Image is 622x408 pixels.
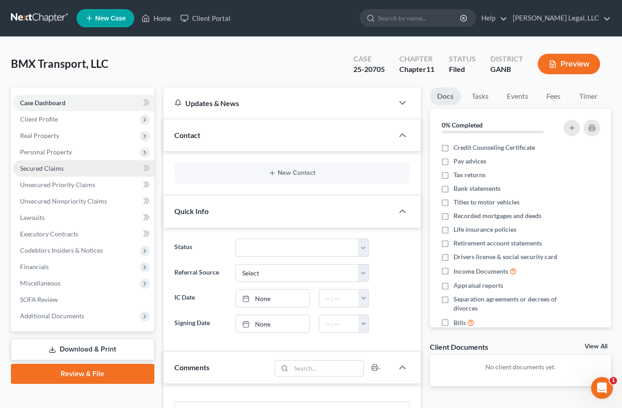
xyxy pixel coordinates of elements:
[20,230,78,238] span: Executory Contracts
[454,170,485,179] span: Tax returns
[11,339,154,360] a: Download & Print
[426,65,434,73] span: 11
[490,64,523,75] div: GANB
[13,95,154,111] a: Case Dashboard
[13,177,154,193] a: Unsecured Priority Claims
[20,246,103,254] span: Codebtors Insiders & Notices
[13,291,154,308] a: SOFA Review
[174,363,209,372] span: Comments
[610,377,617,384] span: 1
[174,207,209,215] span: Quick Info
[13,226,154,242] a: Executory Contracts
[236,290,309,307] a: None
[454,295,558,313] span: Separation agreements or decrees of divorces
[13,193,154,209] a: Unsecured Nonpriority Claims
[454,157,486,166] span: Pay advices
[430,87,461,105] a: Docs
[170,289,231,307] label: IC Date
[319,290,359,307] input: -- : --
[490,54,523,64] div: District
[13,209,154,226] a: Lawsuits
[454,225,516,234] span: Life insurance policies
[95,15,126,22] span: New Case
[430,342,488,352] div: Client Documents
[454,143,535,152] span: Credit Counseling Certificate
[399,64,434,75] div: Chapter
[538,54,600,74] button: Preview
[170,264,231,282] label: Referral Source
[170,315,231,333] label: Signing Date
[182,169,403,177] button: New Contact
[477,10,507,26] a: Help
[353,64,385,75] div: 25-20705
[591,377,613,399] iframe: Intercom live chat
[20,115,58,123] span: Client Profile
[170,239,231,257] label: Status
[399,54,434,64] div: Chapter
[454,198,520,207] span: Titles to motor vehicles
[572,87,605,105] a: Timer
[174,131,200,139] span: Contact
[20,296,58,303] span: SOFA Review
[539,87,568,105] a: Fees
[13,160,154,177] a: Secured Claims
[20,197,107,205] span: Unsecured Nonpriority Claims
[353,54,385,64] div: Case
[464,87,496,105] a: Tasks
[378,10,461,26] input: Search by name...
[176,10,235,26] a: Client Portal
[20,164,64,172] span: Secured Claims
[454,239,542,248] span: Retirement account statements
[437,362,604,372] p: No client documents yet.
[449,54,476,64] div: Status
[20,132,59,139] span: Real Property
[20,214,45,221] span: Lawsuits
[319,315,359,332] input: -- : --
[454,252,557,261] span: Drivers license & social security card
[508,10,611,26] a: [PERSON_NAME] Legal, LLC
[20,148,72,156] span: Personal Property
[449,64,476,75] div: Filed
[20,312,84,320] span: Additional Documents
[454,211,541,220] span: Recorded mortgages and deeds
[454,318,466,327] span: Bills
[291,361,363,376] input: Search...
[454,281,503,290] span: Appraisal reports
[20,181,95,189] span: Unsecured Priority Claims
[500,87,535,105] a: Events
[20,263,49,270] span: Financials
[454,267,508,276] span: Income Documents
[585,343,607,350] a: View All
[442,121,483,129] strong: 0% Completed
[20,279,61,287] span: Miscellaneous
[454,184,500,193] span: Bank statements
[236,315,309,332] a: None
[11,364,154,384] a: Review & File
[174,98,382,108] div: Updates & News
[20,99,66,107] span: Case Dashboard
[11,57,108,70] span: BMX Transport, LLC
[137,10,176,26] a: Home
